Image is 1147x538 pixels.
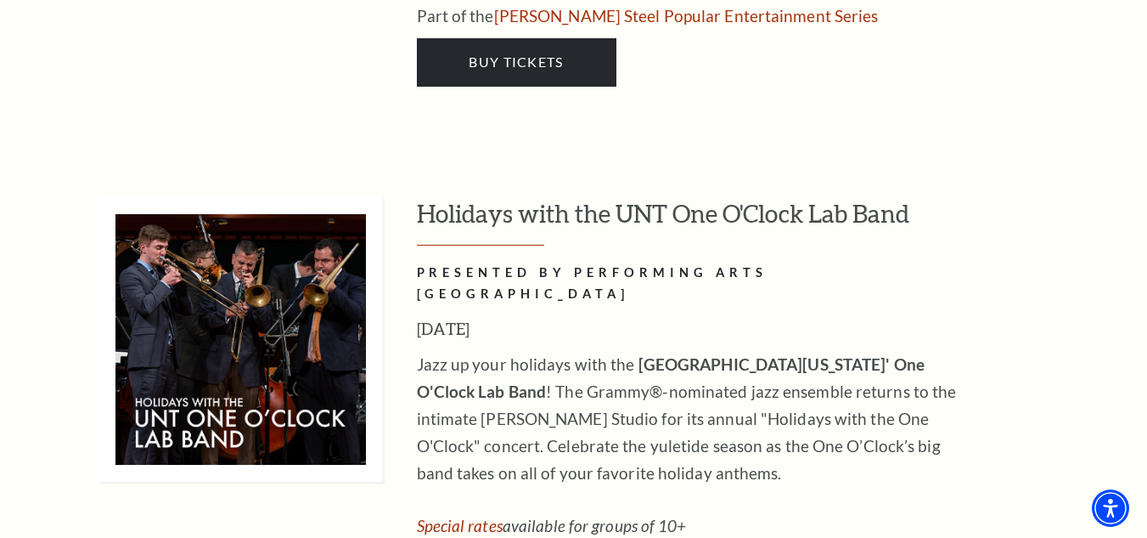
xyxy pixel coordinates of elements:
p: Jazz up your holidays with the [417,351,969,487]
h3: Holidays with the UNT One O'Clock Lab Band [417,197,1100,246]
a: Irwin Steel Popular Entertainment Series - open in a new tab [494,6,879,25]
h2: PRESENTED BY PERFORMING ARTS [GEOGRAPHIC_DATA] [417,263,969,305]
strong: [GEOGRAPHIC_DATA][US_STATE]' One O'Clock Lab Band [417,354,925,401]
span: ! The Grammy -nominated jazz ensemble returns to the intimate [PERSON_NAME] Studio for its annual... [417,354,957,483]
a: Buy Tickets [417,38,616,86]
h3: [DATE] [417,315,969,343]
sup: ® [649,382,662,401]
a: Special rates [417,516,503,535]
em: available for groups of 10+ [417,516,687,535]
span: Buy Tickets [469,54,563,70]
div: Accessibility Menu [1092,490,1129,527]
p: Part of the [417,3,969,30]
img: Holidays with the UNT One O'Clock Lab Band [98,197,383,482]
